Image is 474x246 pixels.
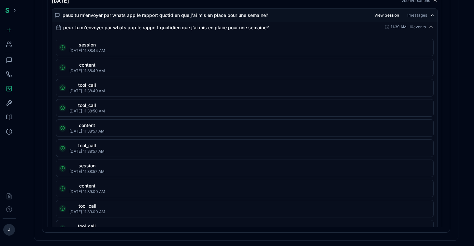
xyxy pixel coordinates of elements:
button: session[DATE] 11:38:57 AM [59,162,431,174]
div: 11:39 AM [385,24,407,30]
span: [DATE] 11:38:49 AM [69,68,105,73]
button: tool_call[DATE] 11:38:49 AM [59,82,431,94]
div: content [69,62,105,68]
div: tool_call [69,203,105,209]
button: peux tu m'envoyer par whats app le rapport quotidien que j'ai mis en place pour une semaine?11:39... [56,24,434,31]
div: tool_call [69,142,105,149]
div: 10 events [409,24,426,30]
button: tool_call[DATE] 11:39:01 AM [59,223,431,235]
span: [DATE] 11:38:57 AM [69,149,105,154]
button: tool_call[DATE] 11:38:57 AM [59,142,431,154]
button: session[DATE] 11:38:44 AM [59,42,431,53]
div: peux tu m'envoyer par whats app le rapport quotidien que j'ai mis en place pour une semaine? [63,24,269,31]
span: [DATE] 11:39:00 AM [69,189,105,194]
div: content [69,183,105,189]
button: tool_call[DATE] 11:39:00 AM [59,203,431,214]
div: session [69,42,105,48]
div: tool_call [69,102,105,109]
div: tool_call [69,82,105,88]
div: content [69,122,105,129]
button: tool_call[DATE] 11:38:50 AM [59,102,431,114]
button: View Session [369,11,404,19]
span: [DATE] 11:38:57 AM [69,129,105,134]
span: [DATE] 11:38:49 AM [69,88,105,94]
span: S [5,6,9,14]
button: J [3,224,15,236]
span: [DATE] 11:39:00 AM [69,209,105,214]
div: session [69,162,105,169]
span: J [8,227,10,232]
span: [DATE] 11:38:57 AM [69,169,105,174]
span: [DATE] 11:38:44 AM [69,48,105,53]
div: 1 messages [407,13,427,18]
button: content[DATE] 11:38:49 AM [59,62,431,73]
button: content[DATE] 11:38:57 AM [59,122,431,134]
div: tool_call [69,223,104,229]
span: [DATE] 11:38:50 AM [69,109,105,114]
div: peux tu m'envoyer par whats app le rapport quotidien que j'ai mis en place pour une semaine? [63,12,268,19]
button: content[DATE] 11:39:00 AM [59,183,431,194]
